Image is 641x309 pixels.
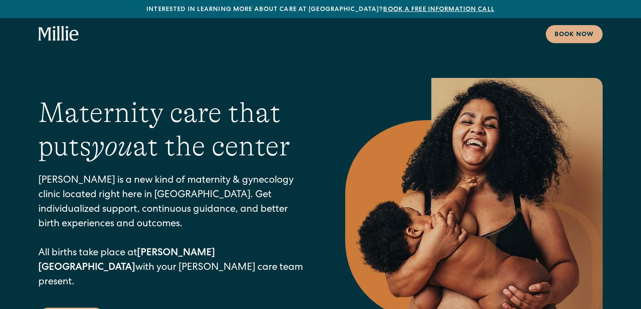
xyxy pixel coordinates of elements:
div: Book now [555,30,594,40]
a: Book now [546,25,603,43]
h1: Maternity care that puts at the center [38,96,310,164]
p: [PERSON_NAME] is a new kind of maternity & gynecology clinic located right here in [GEOGRAPHIC_DA... [38,174,310,290]
a: Book a free information call [383,7,494,13]
a: home [38,26,79,42]
em: you [91,130,133,162]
